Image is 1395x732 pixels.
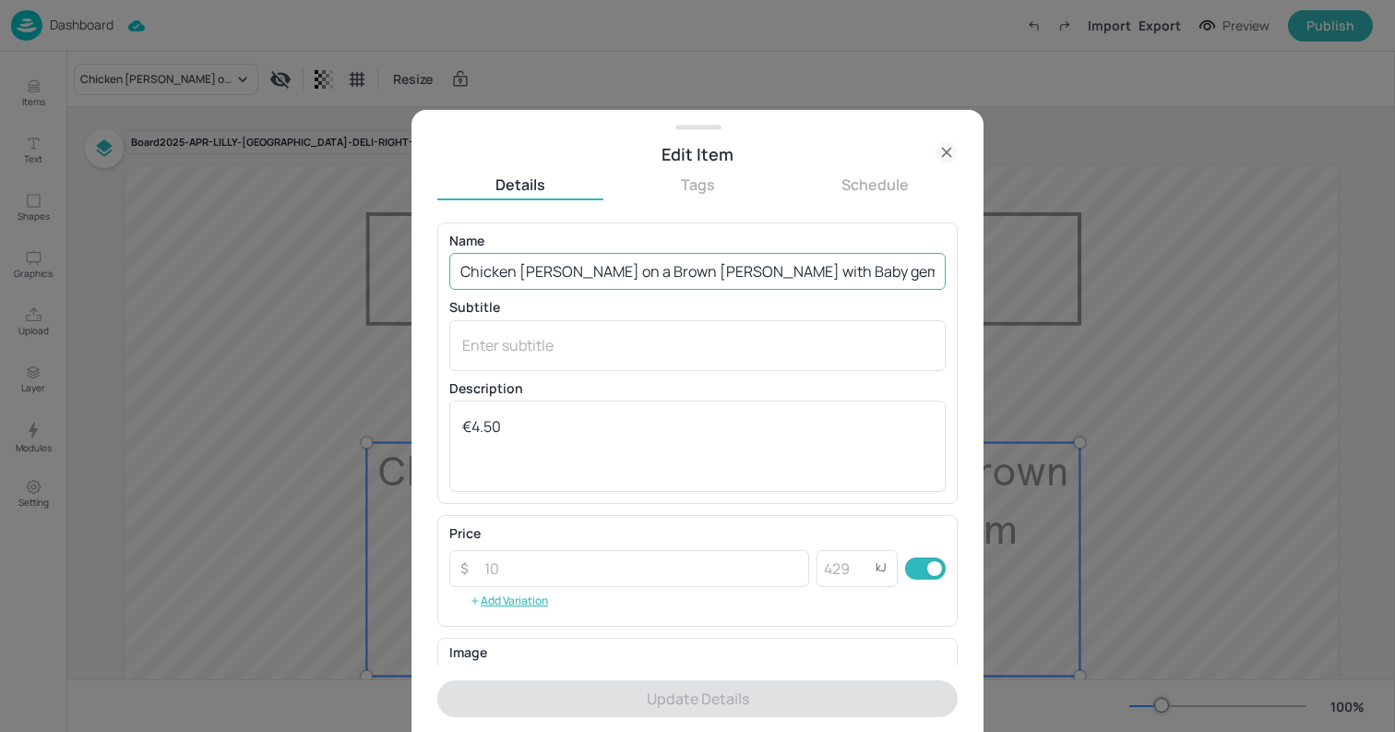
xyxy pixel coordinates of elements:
[437,141,958,167] div: Edit Item
[449,253,946,290] input: Enter item name
[449,234,946,247] p: Name
[437,174,603,195] button: Details
[449,527,481,540] p: Price
[876,561,887,574] p: kJ
[449,587,568,615] button: Add Variation
[614,174,781,195] button: Tags
[817,550,876,587] input: 429
[449,301,946,314] p: Subtitle
[462,416,933,477] textarea: €4.50
[449,646,946,659] p: Image
[449,382,946,395] p: Description
[792,174,958,195] button: Schedule
[473,550,809,587] input: 10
